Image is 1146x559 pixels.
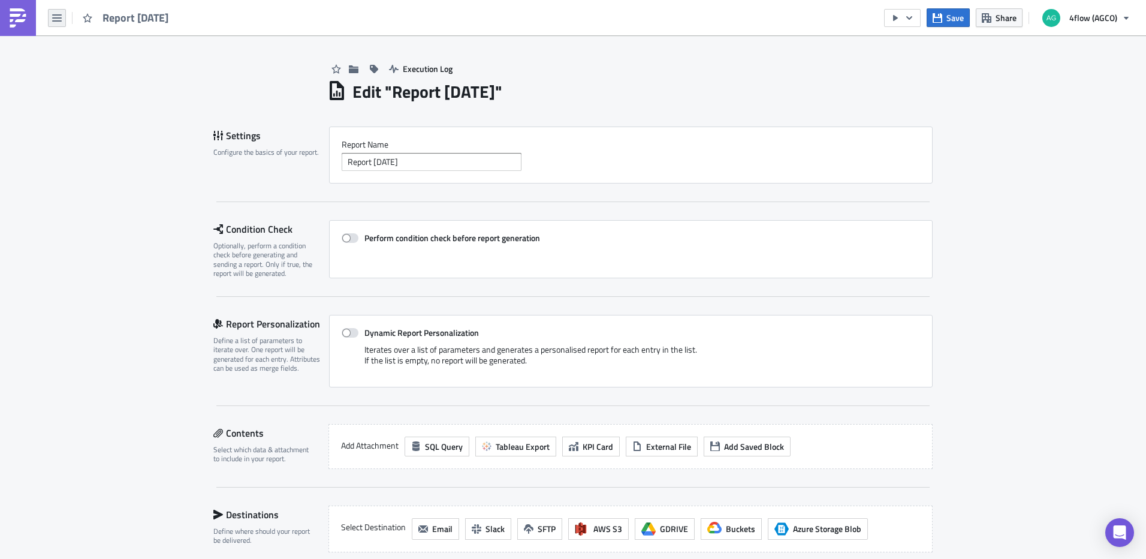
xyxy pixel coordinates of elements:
img: PushMetrics [8,8,28,28]
button: SQL Query [405,437,469,456]
div: Contents [213,424,315,442]
span: External File [646,440,691,453]
h1: Edit " Report [DATE] " [352,81,502,103]
span: SQL Query [425,440,463,453]
button: Execution Log [383,59,459,78]
div: Define where should your report be delivered. [213,527,315,545]
span: Slack [485,522,505,535]
span: Add Saved Block [724,440,784,453]
div: Iterates over a list of parameters and generates a personalised report for each entry in the list... [342,344,920,375]
label: Report Nam﻿e [342,139,920,150]
img: Avatar [1041,8,1061,28]
div: Report Personalization [213,315,329,333]
button: SFTP [517,518,562,540]
span: Email [432,522,453,535]
div: Destinations [213,506,315,524]
div: Optionally, perform a condition check before generating and sending a report. Only if true, the r... [213,241,321,278]
span: Share [996,11,1017,24]
button: KPI Card [562,437,620,456]
button: GDRIVE [635,518,695,540]
button: Add Saved Block [704,437,791,456]
button: Buckets [701,518,762,540]
button: Tableau Export [475,437,556,456]
span: SFTP [538,522,556,535]
div: Open Intercom Messenger [1105,518,1134,547]
button: Azure Storage BlobAzure Storage Blob [768,518,868,540]
span: 4flow (AGCO) [1069,11,1117,24]
span: Save [946,11,964,24]
span: Execution Log [403,62,453,75]
div: Select which data & attachment to include in your report. [213,445,315,464]
span: AWS S3 [593,522,622,535]
button: Email [412,518,459,540]
span: Tableau Export [496,440,550,453]
button: Save [927,8,970,27]
div: Define a list of parameters to iterate over. One report will be generated for each entry. Attribu... [213,336,321,373]
span: Azure Storage Blob [793,522,861,535]
div: Settings [213,127,329,145]
button: Share [976,8,1023,27]
div: Configure the basics of your report. [213,148,321,157]
span: Azure Storage Blob [774,522,789,536]
span: GDRIVE [660,522,688,535]
strong: Perform condition check before report generation [364,232,540,244]
button: AWS S3 [568,518,629,540]
button: 4flow (AGCO) [1035,5,1137,31]
div: Condition Check [213,220,329,238]
label: Add Attachment [341,437,399,455]
span: Report [DATE] [102,11,170,25]
strong: Dynamic Report Personalization [364,326,479,339]
span: Buckets [726,522,755,535]
button: Slack [465,518,511,540]
button: External File [626,437,698,456]
span: KPI Card [583,440,613,453]
label: Select Destination [341,518,406,536]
